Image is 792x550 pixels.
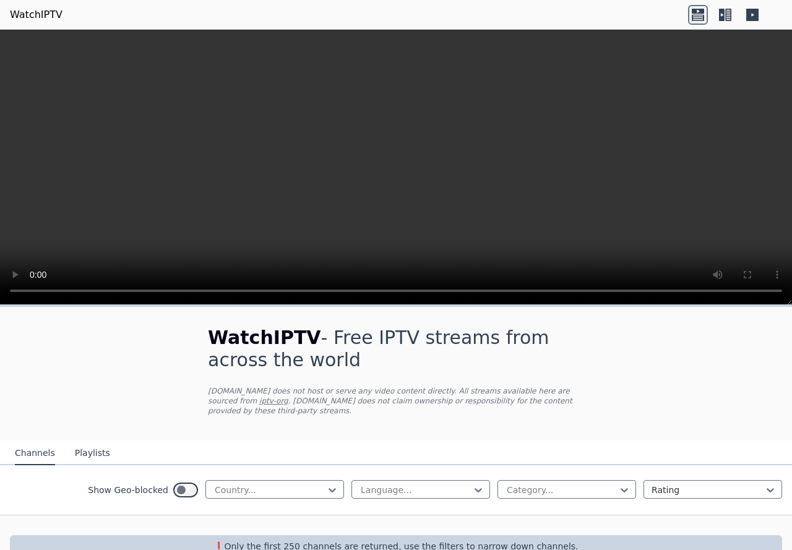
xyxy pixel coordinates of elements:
[75,442,110,465] button: Playlists
[208,386,584,416] p: [DOMAIN_NAME] does not host or serve any video content directly. All streams available here are s...
[208,327,584,371] h1: - Free IPTV streams from across the world
[15,442,55,465] button: Channels
[208,327,321,348] span: WatchIPTV
[10,7,62,22] a: WatchIPTV
[88,484,168,496] label: Show Geo-blocked
[259,397,288,405] a: iptv-org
